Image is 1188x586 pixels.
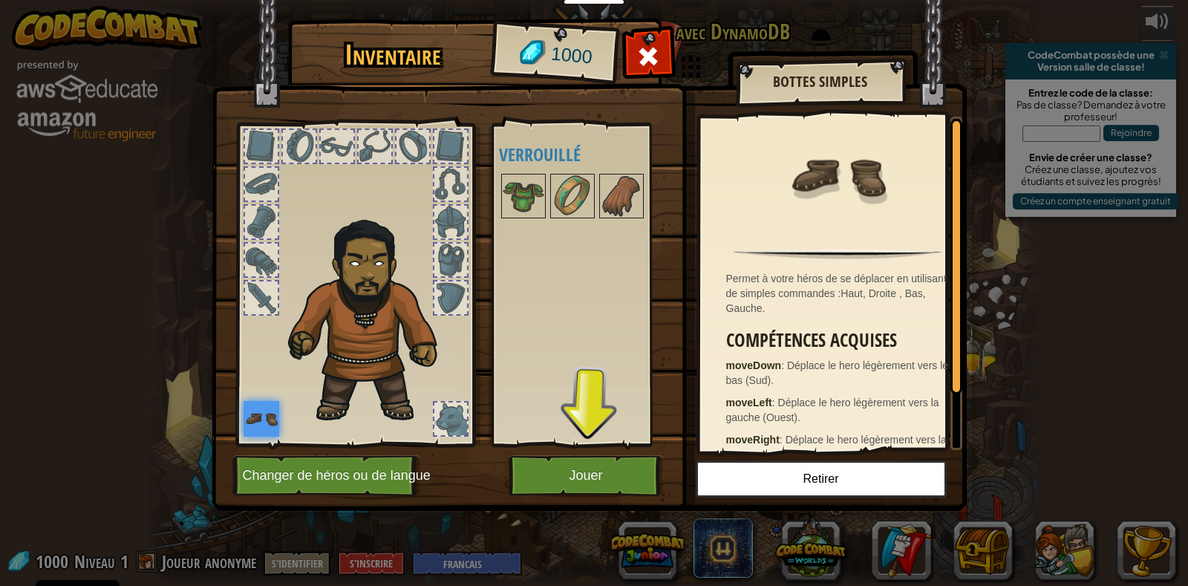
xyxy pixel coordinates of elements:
[281,209,463,425] img: duelist_hair.png
[781,359,787,371] span: :
[499,145,687,164] h4: Verrouillé
[549,41,593,71] span: 1000
[726,434,780,446] strong: moveRight
[726,359,782,371] strong: moveDown
[298,39,488,71] h1: Inventaire
[726,271,956,316] div: Permet à votre héros de se déplacer en utilisant de simples commandes :Haut, Droite , Bas, Gauche.
[780,434,786,446] span: :
[726,331,956,351] h3: Compétences acquises
[244,401,279,437] img: portrait.png
[509,455,664,496] button: Jouer
[601,175,642,217] img: portrait.png
[751,74,890,90] h2: Bottes simples
[232,455,421,496] button: Changer de héros ou de langue
[726,434,947,460] span: Déplace le hero légèrement vers la droite (Est).
[726,397,939,423] span: Déplace le hero légèrement vers la gauche (Ouest).
[789,128,886,224] img: portrait.png
[503,175,544,217] img: portrait.png
[696,460,947,498] button: Retirer
[772,397,778,408] span: :
[734,250,941,259] img: hr.png
[552,175,593,217] img: portrait.png
[726,397,772,408] strong: moveLeft
[726,359,949,386] span: Déplace le hero légèrement vers le bas (Sud).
